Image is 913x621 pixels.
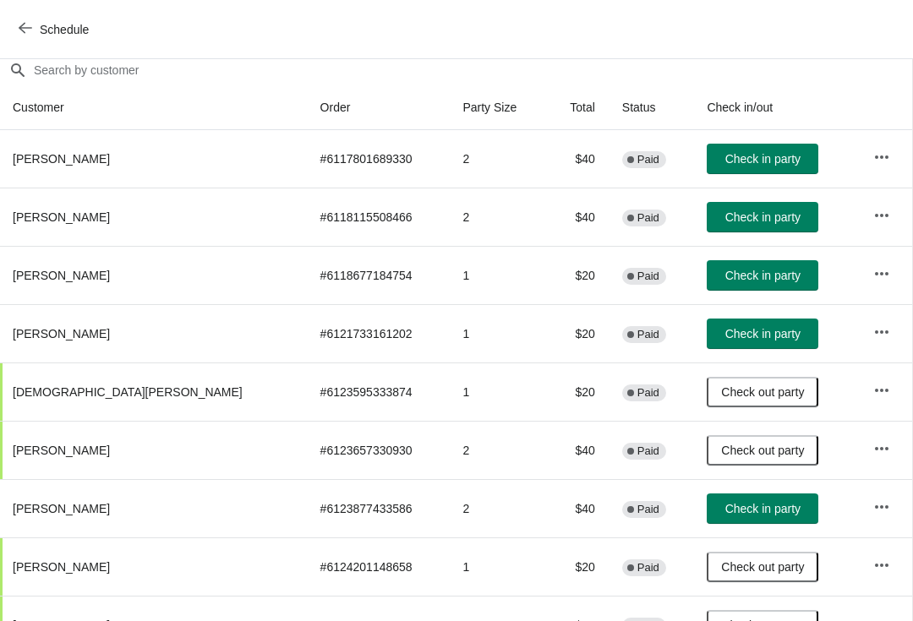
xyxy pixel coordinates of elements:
[449,421,546,479] td: 2
[307,421,450,479] td: # 6123657330930
[307,479,450,537] td: # 6123877433586
[449,362,546,421] td: 1
[13,560,110,574] span: [PERSON_NAME]
[546,479,609,537] td: $40
[449,130,546,188] td: 2
[637,153,659,166] span: Paid
[307,246,450,304] td: # 6118677184754
[707,202,818,232] button: Check in party
[637,503,659,516] span: Paid
[307,130,450,188] td: # 6117801689330
[8,14,102,45] button: Schedule
[637,561,659,575] span: Paid
[725,269,801,282] span: Check in party
[637,386,659,400] span: Paid
[13,327,110,340] span: [PERSON_NAME]
[707,552,818,582] button: Check out party
[707,435,818,466] button: Check out party
[721,560,804,574] span: Check out party
[449,304,546,362] td: 1
[637,328,659,341] span: Paid
[449,188,546,246] td: 2
[707,377,818,407] button: Check out party
[725,210,801,224] span: Check in party
[13,444,110,457] span: [PERSON_NAME]
[707,493,818,524] button: Check in party
[693,85,859,130] th: Check in/out
[307,304,450,362] td: # 6121733161202
[449,85,546,130] th: Party Size
[707,260,818,291] button: Check in party
[13,269,110,282] span: [PERSON_NAME]
[546,537,609,596] td: $20
[721,385,804,399] span: Check out party
[13,502,110,515] span: [PERSON_NAME]
[546,246,609,304] td: $20
[546,421,609,479] td: $40
[546,188,609,246] td: $40
[707,144,818,174] button: Check in party
[546,304,609,362] td: $20
[307,537,450,596] td: # 6124201148658
[307,85,450,130] th: Order
[637,211,659,225] span: Paid
[307,362,450,421] td: # 6123595333874
[449,479,546,537] td: 2
[40,23,89,36] span: Schedule
[449,246,546,304] td: 1
[637,270,659,283] span: Paid
[546,130,609,188] td: $40
[637,444,659,458] span: Paid
[609,85,694,130] th: Status
[449,537,546,596] td: 1
[546,85,609,130] th: Total
[307,188,450,246] td: # 6118115508466
[33,55,912,85] input: Search by customer
[725,327,801,340] span: Check in party
[721,444,804,457] span: Check out party
[13,385,243,399] span: [DEMOGRAPHIC_DATA][PERSON_NAME]
[13,210,110,224] span: [PERSON_NAME]
[546,362,609,421] td: $20
[725,502,801,515] span: Check in party
[707,319,818,349] button: Check in party
[13,152,110,166] span: [PERSON_NAME]
[725,152,801,166] span: Check in party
